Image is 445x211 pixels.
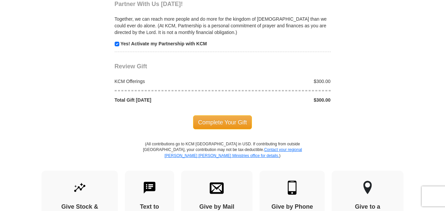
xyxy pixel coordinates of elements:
div: KCM Offerings [111,78,223,85]
div: Total Gift [DATE] [111,97,223,103]
img: envelope.svg [210,181,224,195]
img: give-by-stock.svg [73,181,87,195]
img: mobile.svg [285,181,299,195]
div: $300.00 [223,78,334,85]
div: $300.00 [223,97,334,103]
h4: Give by Mail [193,203,241,211]
span: Review Gift [115,63,147,70]
h4: Give by Phone [271,203,313,211]
span: Complete Your Gift [193,115,252,129]
img: other-region [363,181,372,195]
p: (All contributions go to KCM [GEOGRAPHIC_DATA] in USD. If contributing from outside [GEOGRAPHIC_D... [143,141,302,170]
span: Partner With Us [DATE]! [115,1,183,7]
strong: Yes! Activate my Partnership with KCM [120,41,207,46]
p: Together, we can reach more people and do more for the kingdom of [DEMOGRAPHIC_DATA] than we coul... [115,16,331,36]
img: text-to-give.svg [143,181,157,195]
a: Contact your regional [PERSON_NAME] [PERSON_NAME] Ministries office for details. [165,147,302,158]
